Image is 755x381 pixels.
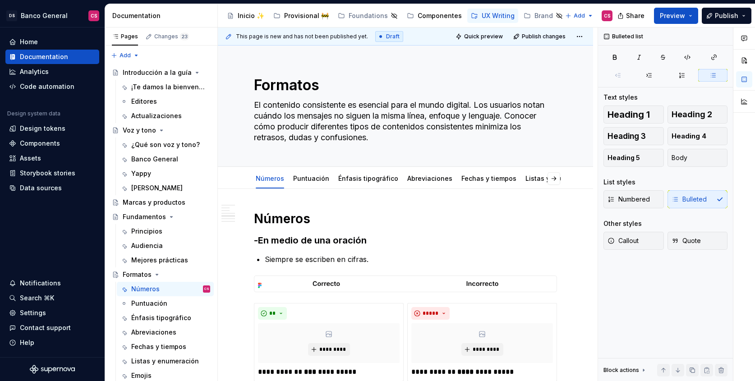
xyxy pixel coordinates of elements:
[349,11,388,20] div: Foundations
[20,52,68,61] div: Documentation
[335,169,402,188] div: Énfasis tipográfico
[626,11,645,20] span: Share
[20,169,75,178] div: Storybook stories
[252,169,288,188] div: Números
[117,138,214,152] a: ¿Qué son voz y tono?
[131,169,151,178] div: Yappy
[223,7,561,25] div: Page tree
[672,153,687,162] span: Body
[603,190,664,208] button: Numbered
[293,174,329,182] a: Puntuación
[603,178,635,187] div: List styles
[407,174,452,182] a: Abreviaciones
[668,106,728,124] button: Heading 2
[20,154,41,163] div: Assets
[117,282,214,296] a: NúmerosCS
[21,11,68,20] div: Banco General
[120,52,131,59] span: Add
[525,174,593,182] a: Listas y enumeración
[6,10,17,21] div: DS
[5,136,99,151] a: Components
[131,313,191,322] div: Énfasis tipográfico
[5,79,99,94] a: Code automation
[334,9,401,23] a: Foundations
[5,335,99,350] button: Help
[7,110,60,117] div: Design system data
[5,306,99,320] a: Settings
[238,11,264,20] div: Inicio ✨
[511,30,570,43] button: Publish changes
[256,174,284,182] a: Números
[603,127,664,145] button: Heading 3
[123,270,152,279] div: Formatos
[715,11,738,20] span: Publish
[131,111,182,120] div: Actualizaciones
[386,33,400,40] span: Draft
[223,9,268,23] a: Inicio ✨
[117,340,214,354] a: Fechas y tiempos
[654,8,698,24] button: Preview
[608,236,639,245] span: Callout
[254,234,557,247] h3: -En medio de una oración
[254,211,557,227] h1: Números
[123,68,192,77] div: Introducción a la guía
[464,33,503,40] span: Quick preview
[603,367,639,374] div: Block actions
[131,342,186,351] div: Fechas y tiempos
[20,279,61,288] div: Notifications
[131,155,178,164] div: Banco General
[522,169,597,188] div: Listas y enumeración
[702,8,751,24] button: Publish
[418,11,462,20] div: Componentes
[5,166,99,180] a: Storybook stories
[5,64,99,79] a: Analytics
[672,132,706,141] span: Heading 4
[603,232,664,250] button: Callout
[117,181,214,195] a: [PERSON_NAME]
[5,181,99,195] a: Data sources
[613,8,650,24] button: Share
[5,35,99,49] a: Home
[108,267,214,282] a: Formatos
[108,123,214,138] a: Voz y tono
[131,184,183,193] div: [PERSON_NAME]
[154,33,189,40] div: Changes
[112,33,138,40] div: Pages
[20,323,71,332] div: Contact support
[562,9,596,22] button: Add
[180,33,189,40] span: 23
[20,308,46,317] div: Settings
[117,354,214,368] a: Listas y enumeración
[482,11,515,20] div: UX Writing
[5,276,99,290] button: Notifications
[603,106,664,124] button: Heading 1
[131,227,162,236] div: Principios
[131,299,167,308] div: Puntuación
[20,294,54,303] div: Search ⌘K
[117,94,214,109] a: Editores
[660,11,685,20] span: Preview
[131,285,160,294] div: Números
[20,184,62,193] div: Data sources
[338,174,398,182] a: Énfasis tipográfico
[608,132,646,141] span: Heading 3
[131,371,152,380] div: Emojis
[668,232,728,250] button: Quote
[117,224,214,239] a: Principios
[522,33,566,40] span: Publish changes
[461,174,516,182] a: Fechas y tiempos
[20,67,49,76] div: Analytics
[603,149,664,167] button: Heading 5
[117,311,214,325] a: Énfasis tipográfico
[131,241,163,250] div: Audiencia
[91,12,97,19] div: CS
[254,276,557,292] img: e1a63dc5-3b09-4b84-8f99-9dfde3ef4f66.png
[131,140,200,149] div: ¿Qué son voz y tono?
[117,239,214,253] a: Audiencia
[2,6,103,25] button: DSBanco GeneralCS
[5,291,99,305] button: Search ⌘K
[5,50,99,64] a: Documentation
[290,169,333,188] div: Puntuación
[604,12,611,19] div: CS
[608,110,650,119] span: Heading 1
